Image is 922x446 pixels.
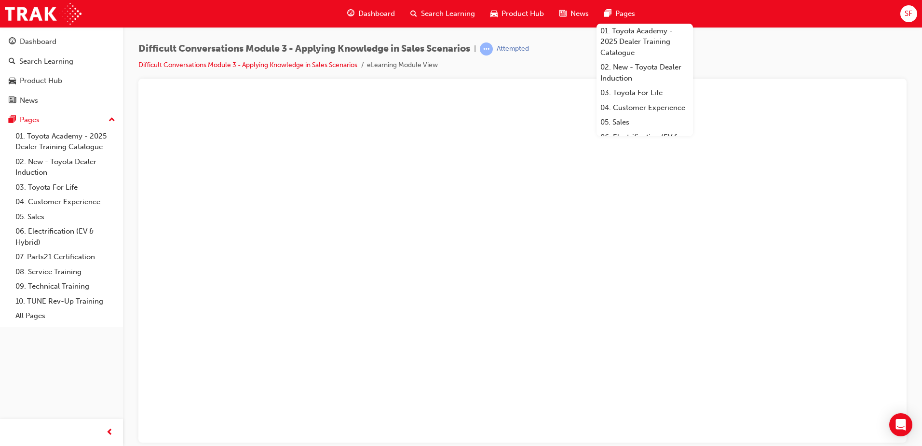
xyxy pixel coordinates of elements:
[4,33,119,51] a: Dashboard
[403,4,483,24] a: search-iconSearch Learning
[9,77,16,85] span: car-icon
[410,8,417,20] span: search-icon
[12,129,119,154] a: 01. Toyota Academy - 2025 Dealer Training Catalogue
[597,85,693,100] a: 03. Toyota For Life
[106,427,113,439] span: prev-icon
[604,8,611,20] span: pages-icon
[358,8,395,19] span: Dashboard
[597,24,693,60] a: 01. Toyota Academy - 2025 Dealer Training Catalogue
[559,8,567,20] span: news-icon
[490,8,498,20] span: car-icon
[12,180,119,195] a: 03. Toyota For Life
[497,44,529,54] div: Attempted
[20,114,40,125] div: Pages
[339,4,403,24] a: guage-iconDashboard
[9,57,15,66] span: search-icon
[9,97,16,105] span: news-icon
[138,61,357,69] a: Difficult Conversations Module 3 - Applying Knowledge in Sales Scenarios
[502,8,544,19] span: Product Hub
[12,209,119,224] a: 05. Sales
[615,8,635,19] span: Pages
[480,42,493,56] span: learningRecordVerb_ATTEMPT-icon
[483,4,552,24] a: car-iconProduct Hub
[552,4,597,24] a: news-iconNews
[367,60,438,71] li: eLearning Module View
[138,43,470,55] span: Difficult Conversations Module 3 - Applying Knowledge in Sales Scenarios
[347,8,354,20] span: guage-icon
[597,115,693,130] a: 05. Sales
[4,111,119,129] button: Pages
[9,116,16,125] span: pages-icon
[597,60,693,85] a: 02. New - Toyota Dealer Induction
[889,413,912,436] div: Open Intercom Messenger
[20,95,38,106] div: News
[4,72,119,90] a: Product Hub
[108,114,115,126] span: up-icon
[4,31,119,111] button: DashboardSearch LearningProduct HubNews
[4,92,119,110] a: News
[4,53,119,70] a: Search Learning
[570,8,589,19] span: News
[597,130,693,155] a: 06. Electrification (EV & Hybrid)
[12,265,119,279] a: 08. Service Training
[19,56,73,67] div: Search Learning
[20,75,62,86] div: Product Hub
[12,294,119,309] a: 10. TUNE Rev-Up Training
[12,308,119,323] a: All Pages
[12,154,119,180] a: 02. New - Toyota Dealer Induction
[474,43,476,55] span: |
[12,195,119,209] a: 04. Customer Experience
[20,36,56,47] div: Dashboard
[9,38,16,46] span: guage-icon
[12,224,119,250] a: 06. Electrification (EV & Hybrid)
[900,5,917,22] button: SF
[5,3,81,25] img: Trak
[421,8,475,19] span: Search Learning
[597,4,643,24] a: pages-iconPages
[597,100,693,115] a: 04. Customer Experience
[12,279,119,294] a: 09. Technical Training
[12,250,119,265] a: 07. Parts21 Certification
[905,8,912,19] span: SF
